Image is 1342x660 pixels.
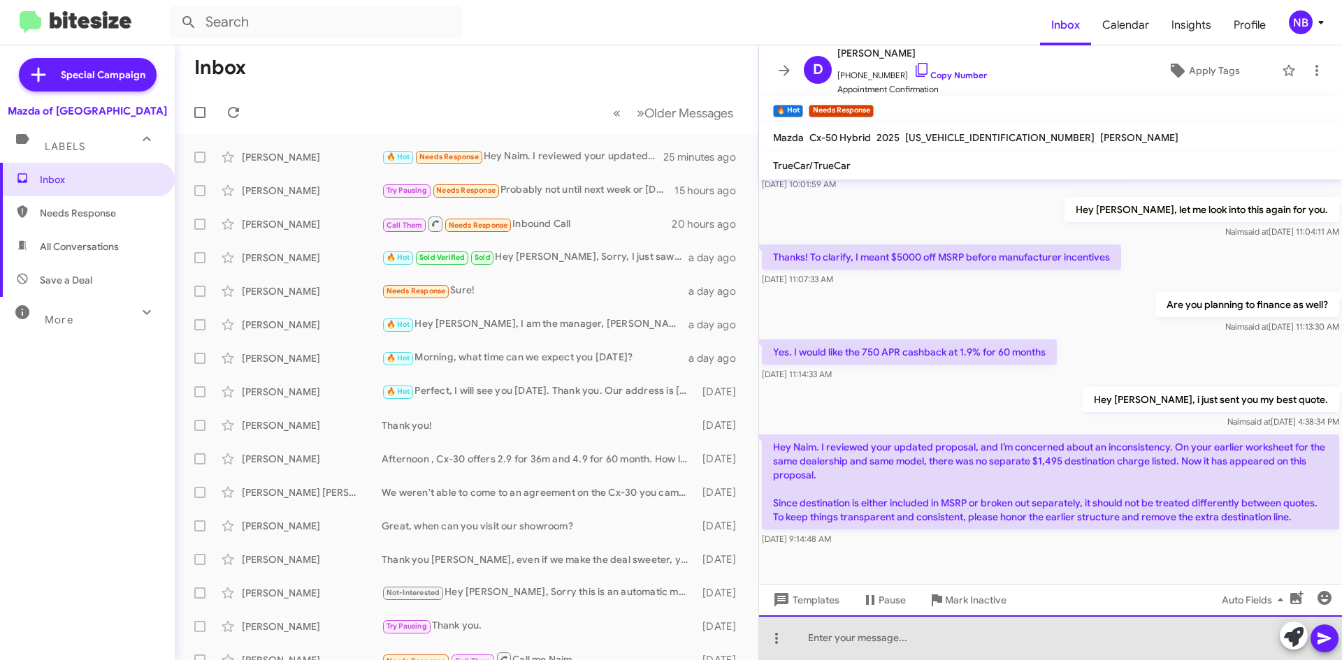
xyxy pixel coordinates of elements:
span: Cx-50 Hybrid [809,131,871,144]
div: [PERSON_NAME] [242,552,382,566]
a: Calendar [1091,5,1160,45]
p: Are you planning to finance as well? [1155,292,1339,317]
div: a day ago [688,284,747,298]
a: Insights [1160,5,1222,45]
span: Save a Deal [40,273,92,287]
span: [DATE] 10:01:59 AM [762,179,836,189]
span: 🔥 Hot [387,387,410,396]
span: 2025 [876,131,900,144]
button: Pause [851,587,917,613]
h1: Inbox [194,57,246,79]
div: Afternoon , Cx-30 offers 2.9 for 36m and 4.9 for 60 month. How long were you planning to finance? [382,452,695,466]
span: [DATE] 11:07:33 AM [762,274,833,284]
div: [PERSON_NAME] [242,318,382,332]
span: Needs Response [387,286,446,295]
div: [DATE] [695,519,747,533]
span: « [613,104,621,122]
span: said at [1244,226,1269,237]
small: Needs Response [809,105,873,117]
div: Probably not until next week or [DATE] [382,182,674,198]
div: Hey [PERSON_NAME], I am the manager, [PERSON_NAME] is your salesperson. Thank you we will see you... [382,316,688,332]
span: Naim [DATE] 11:13:30 AM [1225,321,1339,332]
p: Hey Naim. I reviewed your updated proposal, and I’m concerned about an inconsistency. On your ear... [762,434,1339,529]
div: [PERSON_NAME] [242,586,382,600]
div: 20 hours ago [672,217,747,231]
div: 15 hours ago [674,184,747,198]
span: Sold Verified [419,253,466,262]
div: 25 minutes ago [663,150,747,164]
span: Call Them [387,221,423,230]
div: [PERSON_NAME] [242,385,382,399]
button: Next [628,98,742,127]
input: Search [169,6,463,39]
div: [PERSON_NAME] [242,418,382,432]
div: Thank you. [382,618,695,634]
small: 🔥 Hot [773,105,803,117]
button: Templates [759,587,851,613]
div: [PERSON_NAME] [242,184,382,198]
a: Special Campaign [19,58,157,91]
span: 🔥 Hot [387,353,410,362]
span: [US_VEHICLE_IDENTIFICATION_NUMBER] [905,131,1095,144]
div: [PERSON_NAME] [242,619,382,633]
div: [DATE] [695,452,747,466]
span: Auto Fields [1222,587,1289,613]
div: NB [1289,10,1313,34]
span: said at [1246,416,1271,427]
span: TrueCar/TrueCar [773,159,851,172]
span: Mazda [773,131,804,144]
span: Appointment Confirmation [837,82,987,96]
div: [PERSON_NAME] [242,351,382,365]
button: Previous [605,98,629,127]
button: Auto Fields [1211,587,1300,613]
div: [PERSON_NAME] [242,251,382,265]
span: said at [1244,321,1269,332]
span: Older Messages [644,105,733,121]
div: [DATE] [695,418,747,432]
div: [PERSON_NAME] [242,217,382,231]
p: Hey [PERSON_NAME], let me look into this again for you. [1065,197,1339,222]
div: a day ago [688,318,747,332]
span: Needs Response [419,152,479,161]
div: a day ago [688,251,747,265]
span: Needs Response [449,221,508,230]
span: Needs Response [40,206,159,220]
div: [DATE] [695,619,747,633]
button: Apply Tags [1132,58,1275,83]
span: 🔥 Hot [387,253,410,262]
div: [DATE] [695,485,747,499]
span: 🔥 Hot [387,152,410,161]
div: Thank you! [382,418,695,432]
span: Not-Interested [387,588,440,597]
span: Templates [770,587,839,613]
span: [DATE] 9:14:48 AM [762,534,831,544]
nav: Page navigation example [605,98,742,127]
div: Hey [PERSON_NAME], Sorry this is an automatic message. The car has been sold. Are you looking for... [382,585,695,601]
span: More [45,314,73,326]
div: Morning, what time can we expect you [DATE]? [382,350,688,366]
span: Try Pausing [387,622,427,631]
div: [DATE] [695,552,747,566]
div: Thank you [PERSON_NAME], even if we make the deal sweeter, you would pass? [382,552,695,566]
span: » [637,104,644,122]
span: Needs Response [436,186,496,195]
a: Profile [1222,5,1277,45]
span: [PHONE_NUMBER] [837,61,987,82]
span: Try Pausing [387,186,427,195]
div: [PERSON_NAME] [242,150,382,164]
div: Sure! [382,283,688,299]
span: Special Campaign [61,68,145,82]
span: Pause [879,587,906,613]
a: Copy Number [914,70,987,80]
div: Perfect, I will see you [DATE]. Thank you. Our address is [STREET_ADDRESS]. [382,383,695,399]
span: Mark Inactive [945,587,1006,613]
a: Inbox [1040,5,1091,45]
div: [DATE] [695,385,747,399]
span: Apply Tags [1189,58,1240,83]
div: Great, when can you visit our showroom? [382,519,695,533]
div: [PERSON_NAME] [242,519,382,533]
